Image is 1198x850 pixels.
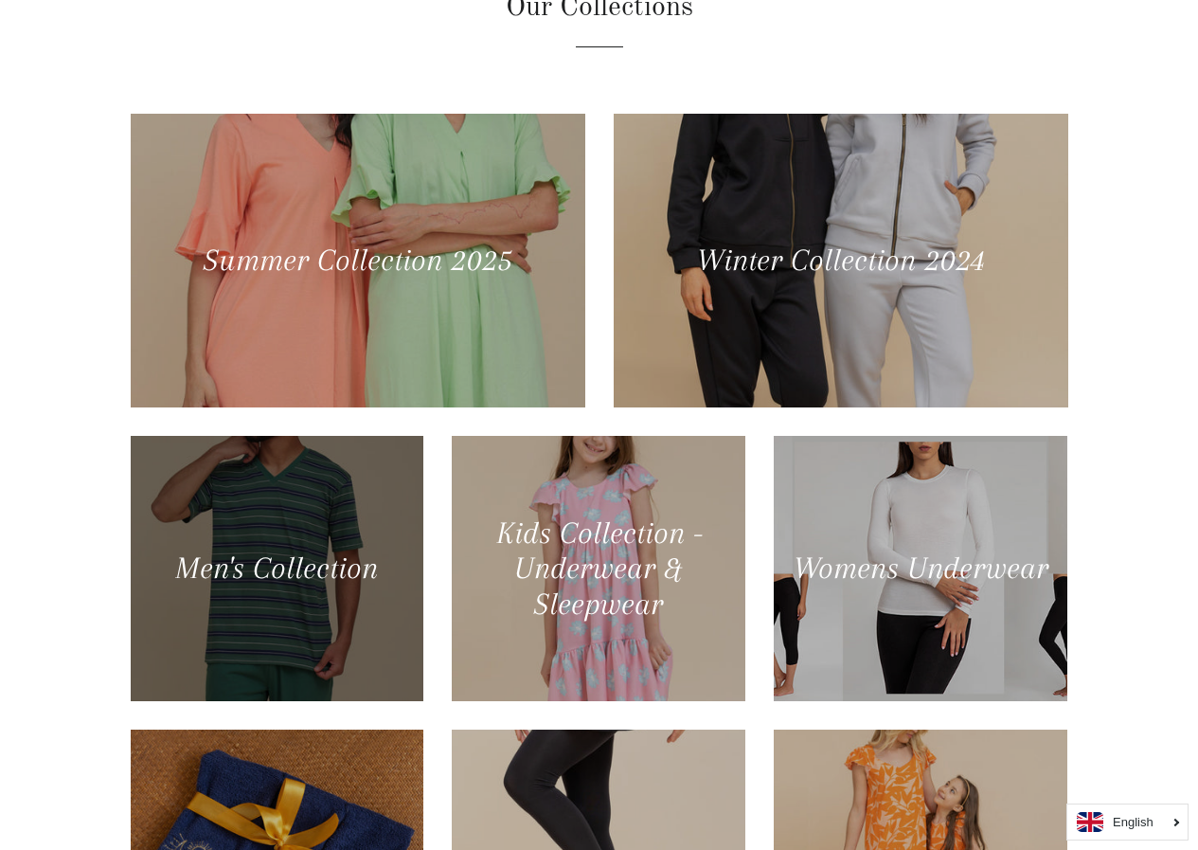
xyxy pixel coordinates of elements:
a: Kids Collection - Underwear & Sleepwear [452,436,745,701]
a: English [1077,812,1178,832]
a: Summer Collection 2025 [131,114,585,407]
i: English [1113,816,1153,828]
a: Men's Collection [131,436,424,701]
a: Winter Collection 2024 [614,114,1068,407]
a: Womens Underwear [774,436,1067,701]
